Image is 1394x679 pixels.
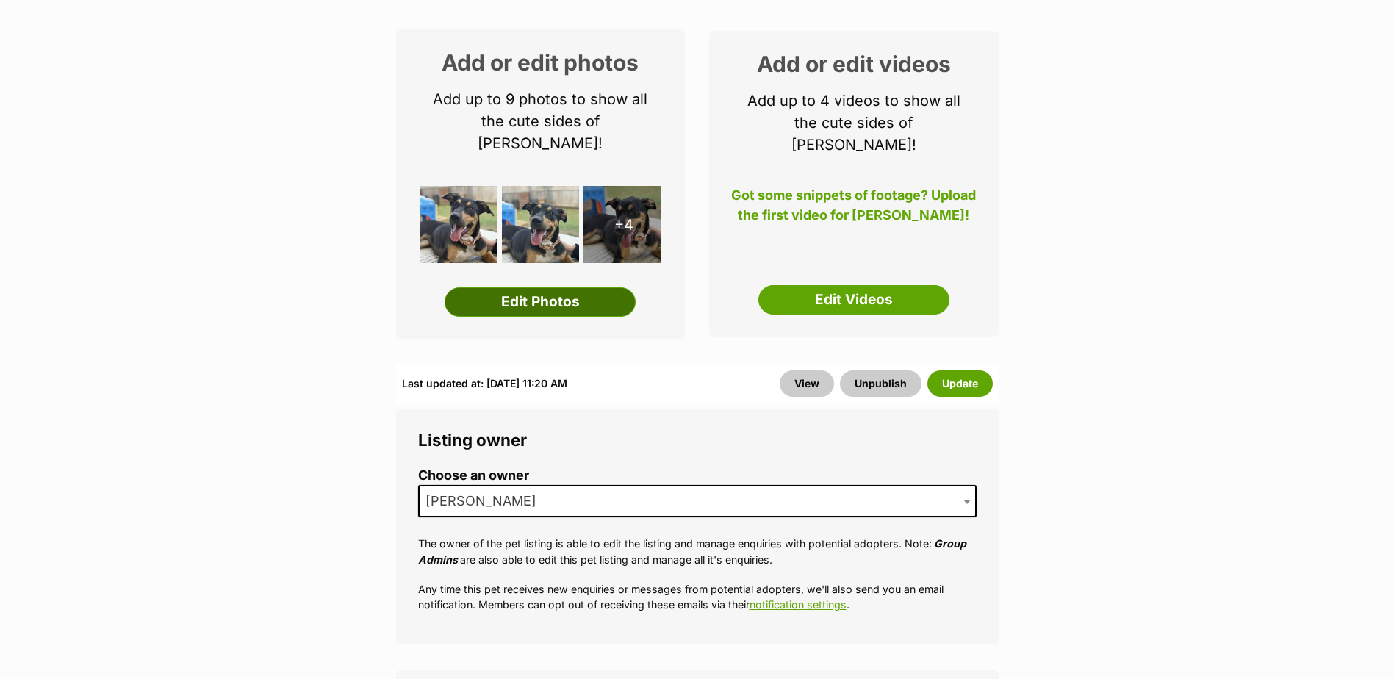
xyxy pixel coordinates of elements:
[731,90,977,156] p: Add up to 4 videos to show all the cute sides of [PERSON_NAME]!
[927,370,993,397] button: Update
[731,53,977,75] h2: Add or edit videos
[750,598,847,611] a: notification settings
[418,88,664,154] p: Add up to 9 photos to show all the cute sides of [PERSON_NAME]!
[418,51,664,73] h2: Add or edit photos
[418,430,527,450] span: Listing owner
[418,468,977,484] label: Choose an owner
[402,370,567,397] div: Last updated at: [DATE] 11:20 AM
[758,285,949,315] a: Edit Videos
[418,536,977,567] p: The owner of the pet listing is able to edit the listing and manage enquiries with potential adop...
[418,537,966,565] em: Group Admins
[840,370,921,397] button: Unpublish
[418,581,977,613] p: Any time this pet receives new enquiries or messages from potential adopters, we'll also send you...
[583,186,661,263] div: +4
[445,287,636,317] a: Edit Photos
[731,185,977,234] p: Got some snippets of footage? Upload the first video for [PERSON_NAME]!
[420,491,551,511] span: Shardin Carter
[780,370,834,397] a: View
[418,485,977,517] span: Shardin Carter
